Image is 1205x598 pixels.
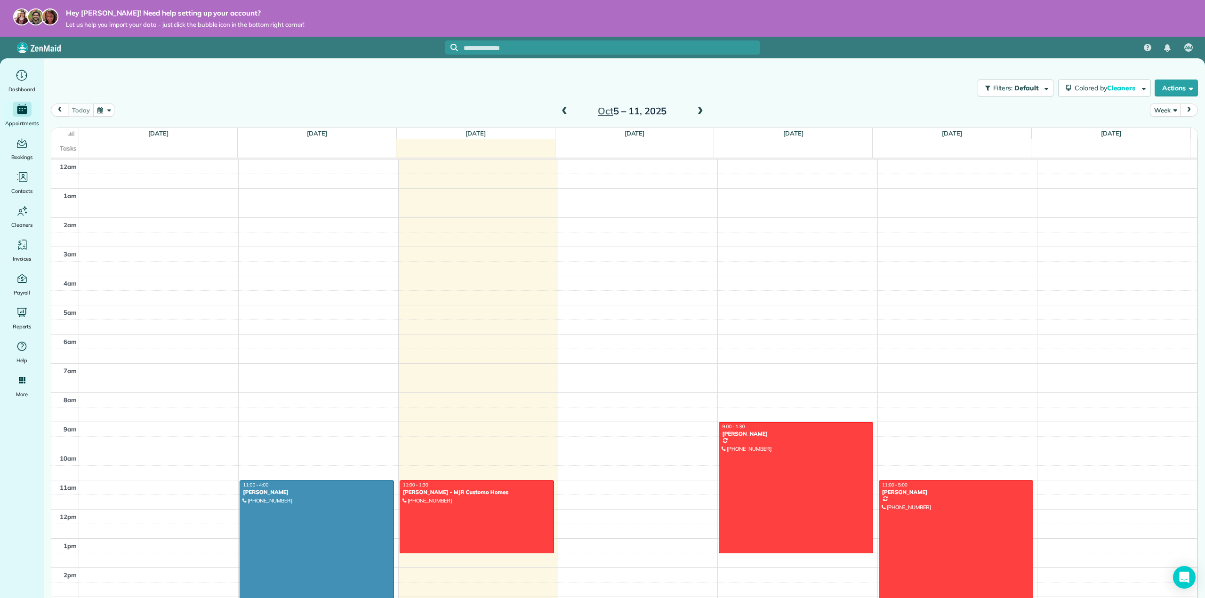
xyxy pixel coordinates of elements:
span: 9:00 - 1:30 [722,423,745,430]
div: [PERSON_NAME] - MJR Customo Homes [402,489,551,495]
img: maria-72a9807cf96188c08ef61303f053569d2e2a8a1cde33d635c8a3ac13582a053d.jpg [13,8,30,25]
span: Appointments [5,119,39,128]
button: Week [1150,104,1181,116]
span: 11:00 - 1:30 [403,482,428,488]
span: Contacts [11,186,32,196]
a: [DATE] [625,129,645,137]
span: Cleaners [11,220,32,230]
img: jorge-587dff0eeaa6aab1f244e6dc62b8924c3b6ad411094392a53c71c6c4a576187d.jpg [27,8,44,25]
span: 8am [64,396,77,404]
span: AM [1185,44,1193,52]
span: 11am [60,484,77,491]
span: Bookings [11,152,33,162]
span: 11:00 - 4:00 [243,482,268,488]
img: michelle-19f622bdf1676172e81f8f8fba1fb50e276960ebfe0243fe18214015130c80e4.jpg [41,8,58,25]
a: Reports [4,305,40,331]
button: today [68,104,94,116]
a: [DATE] [1101,129,1121,137]
span: 2am [64,221,77,229]
span: Oct [598,105,613,117]
span: Cleaners [1107,84,1137,92]
span: 3am [64,250,77,258]
span: 1pm [64,542,77,550]
span: Colored by [1075,84,1139,92]
span: Filters: [993,84,1013,92]
span: Let us help you import your data - just click the bubble icon in the bottom right corner! [66,21,305,29]
span: 12am [60,163,77,170]
span: Dashboard [8,85,35,94]
svg: Focus search [450,44,458,51]
a: [DATE] [783,129,803,137]
span: Invoices [13,254,32,263]
a: [DATE] [307,129,327,137]
span: 4am [64,279,77,287]
span: Default [1014,84,1039,92]
div: [PERSON_NAME] [882,489,1030,495]
a: [DATE] [148,129,169,137]
span: 2pm [64,571,77,579]
button: Colored byCleaners [1058,80,1151,96]
a: Appointments [4,102,40,128]
span: 1am [64,192,77,199]
span: 5am [64,309,77,316]
h2: 5 – 11, 2025 [573,106,691,116]
div: Notifications [1157,38,1177,58]
span: Help [16,356,28,365]
a: Help [4,339,40,365]
span: 12pm [60,513,77,520]
span: 11:00 - 5:00 [882,482,908,488]
span: 7am [64,367,77,375]
a: Dashboard [4,68,40,94]
a: Contacts [4,169,40,196]
a: Bookings [4,136,40,162]
span: 9am [64,425,77,433]
span: 6am [64,338,77,345]
a: [DATE] [942,129,962,137]
a: [DATE] [466,129,486,137]
span: Payroll [14,288,31,297]
button: Actions [1155,80,1198,96]
a: Payroll [4,271,40,297]
nav: Main [1136,37,1205,58]
a: Cleaners [4,203,40,230]
a: Filters: Default [973,80,1053,96]
button: prev [51,104,69,116]
span: 10am [60,454,77,462]
a: Invoices [4,237,40,263]
button: Filters: Default [978,80,1053,96]
div: [PERSON_NAME] [722,431,870,437]
button: Focus search [445,44,458,51]
div: [PERSON_NAME] [242,489,391,495]
button: next [1180,104,1198,116]
span: Reports [13,322,32,331]
strong: Hey [PERSON_NAME]! Need help setting up your account? [66,8,305,18]
span: More [16,390,28,399]
div: Open Intercom Messenger [1173,566,1196,589]
span: Tasks [60,144,77,152]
